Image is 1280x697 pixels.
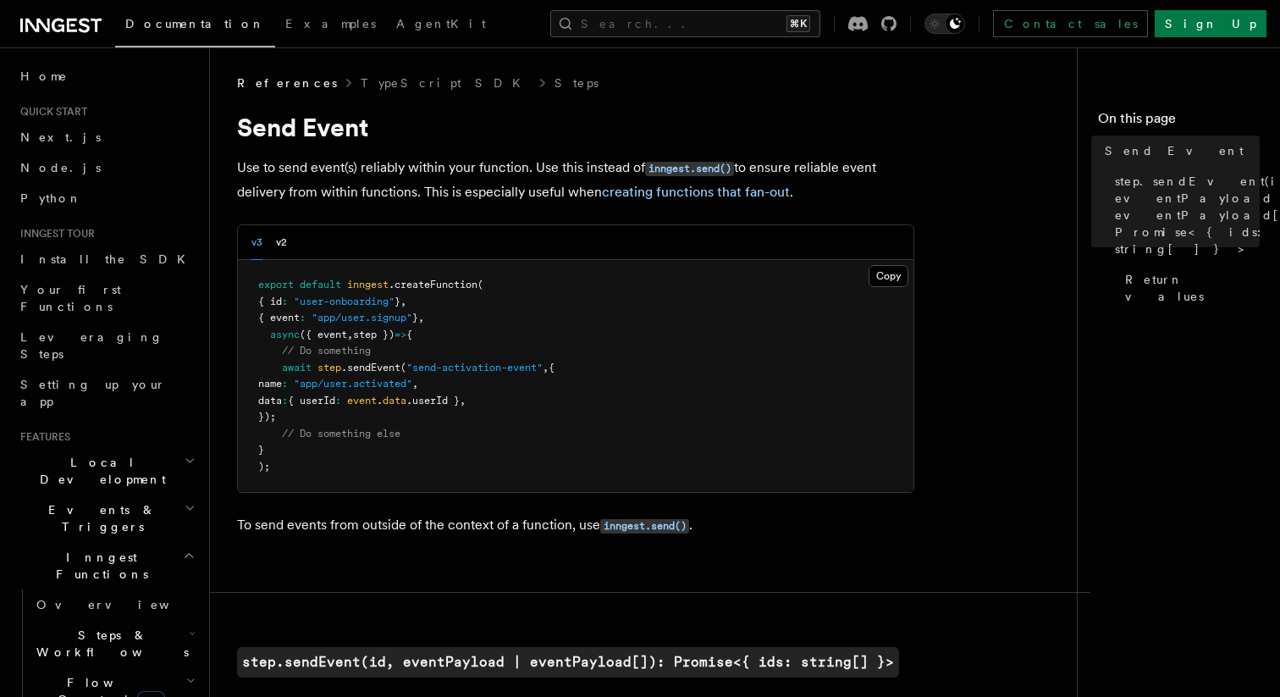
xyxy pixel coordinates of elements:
a: Python [14,183,199,213]
span: .createFunction [389,279,477,290]
span: { id [258,296,282,307]
span: , [418,312,424,324]
h1: Send Event [237,112,914,142]
span: ({ event [300,329,347,340]
span: default [300,279,341,290]
span: Return values [1125,271,1260,305]
span: inngest [347,279,389,290]
button: Inngest Functions [14,542,199,589]
span: Features [14,430,70,444]
a: Steps [554,75,599,91]
a: Setting up your app [14,369,199,417]
span: Steps & Workflows [30,627,189,661]
span: Your first Functions [20,283,121,313]
span: ( [477,279,483,290]
span: Examples [285,17,376,30]
span: Send Event [1105,142,1244,159]
span: data [258,395,282,407]
span: , [460,395,466,407]
span: name [258,378,282,390]
span: Home [20,68,68,85]
span: Quick start [14,105,87,119]
span: { [549,362,554,373]
span: , [400,296,406,307]
a: TypeScript SDK [361,75,531,91]
span: export [258,279,294,290]
button: Steps & Workflows [30,620,199,667]
a: Your first Functions [14,274,199,322]
span: .sendEvent [341,362,400,373]
a: Overview [30,589,199,620]
a: Node.js [14,152,199,183]
a: Home [14,61,199,91]
a: step.sendEvent(id, eventPayload | eventPayload[]): Promise<{ ids: string[] }> [237,647,899,678]
a: creating functions that fan-out [602,184,790,200]
span: References [237,75,337,91]
span: "user-onboarding" [294,296,394,307]
span: data [383,395,406,407]
span: Inngest tour [14,227,95,241]
span: "app/user.signup" [312,312,412,324]
span: ); [258,461,270,473]
span: Overview [36,598,211,611]
a: Examples [275,5,386,46]
button: Local Development [14,447,199,495]
span: : [282,296,288,307]
span: "send-activation-event" [406,362,543,373]
button: Copy [869,265,908,287]
button: v2 [276,225,287,260]
a: AgentKit [386,5,496,46]
code: inngest.send() [645,162,734,176]
a: Install the SDK [14,244,199,274]
button: Events & Triggers [14,495,199,542]
span: => [394,329,406,340]
span: : [282,395,288,407]
p: To send events from outside of the context of a function, use . [237,513,914,538]
span: Node.js [20,161,101,174]
span: } [412,312,418,324]
h4: On this page [1098,108,1260,136]
span: Next.js [20,130,101,144]
a: Contact sales [993,10,1148,37]
span: { [406,329,412,340]
span: AgentKit [396,17,486,30]
span: Install the SDK [20,252,196,266]
a: inngest.send() [600,517,689,533]
a: Sign Up [1155,10,1266,37]
span: ( [400,362,406,373]
code: inngest.send() [600,519,689,534]
a: Send Event [1098,136,1260,166]
span: : [335,395,341,407]
span: : [282,378,288,390]
span: , [347,329,353,340]
span: Leveraging Steps [20,330,163,361]
span: Local Development [14,454,185,488]
p: Use to send event(s) reliably within your function. Use this instead of to ensure reliable event ... [237,156,914,204]
span: : [300,312,306,324]
a: Leveraging Steps [14,322,199,369]
span: step }) [353,329,394,340]
span: . [377,395,383,407]
a: inngest.send() [645,159,734,175]
span: .userId } [406,395,460,407]
span: await [282,362,312,373]
span: step [317,362,341,373]
span: , [543,362,549,373]
a: Documentation [115,5,275,47]
a: Next.js [14,122,199,152]
span: async [270,329,300,340]
a: Return values [1118,264,1260,312]
span: event [347,395,377,407]
button: Search...⌘K [550,10,820,37]
button: v3 [251,225,262,260]
span: // Do something [282,345,371,357]
span: // Do something else [282,428,400,440]
kbd: ⌘K [786,15,810,32]
span: }); [258,411,276,423]
span: Events & Triggers [14,501,185,535]
button: Toggle dark mode [924,14,965,34]
span: Inngest Functions [14,549,183,583]
span: Documentation [125,17,265,30]
span: } [394,296,400,307]
span: "app/user.activated" [294,378,412,390]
